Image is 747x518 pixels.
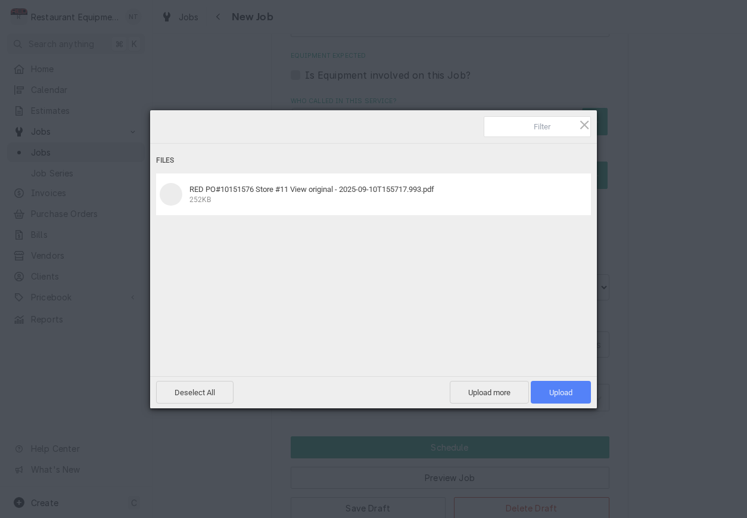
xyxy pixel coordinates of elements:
input: Filter [484,116,591,137]
span: 252KB [189,196,211,204]
div: Files [156,150,591,172]
span: Upload [531,381,591,404]
span: Upload more [450,381,529,404]
span: Click here or hit ESC to close picker [578,118,591,131]
span: Upload [549,388,572,397]
div: RED PO#10151576 Store #11 View original - 2025-09-10T155717.993.pdf [186,185,575,204]
span: Deselect All [156,381,234,404]
span: RED PO#10151576 Store #11 View original - 2025-09-10T155717.993.pdf [189,185,434,194]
